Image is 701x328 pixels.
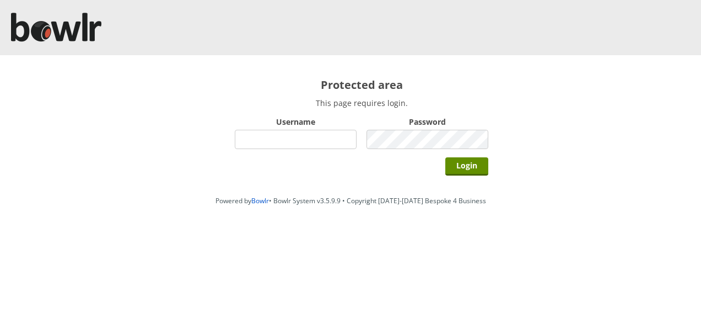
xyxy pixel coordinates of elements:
p: This page requires login. [235,98,488,108]
input: Login [445,157,488,176]
h2: Protected area [235,77,488,92]
span: Powered by • Bowlr System v3.5.9.9 • Copyright [DATE]-[DATE] Bespoke 4 Business [215,196,486,205]
label: Username [235,117,357,127]
a: Bowlr [251,196,269,205]
label: Password [366,117,488,127]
